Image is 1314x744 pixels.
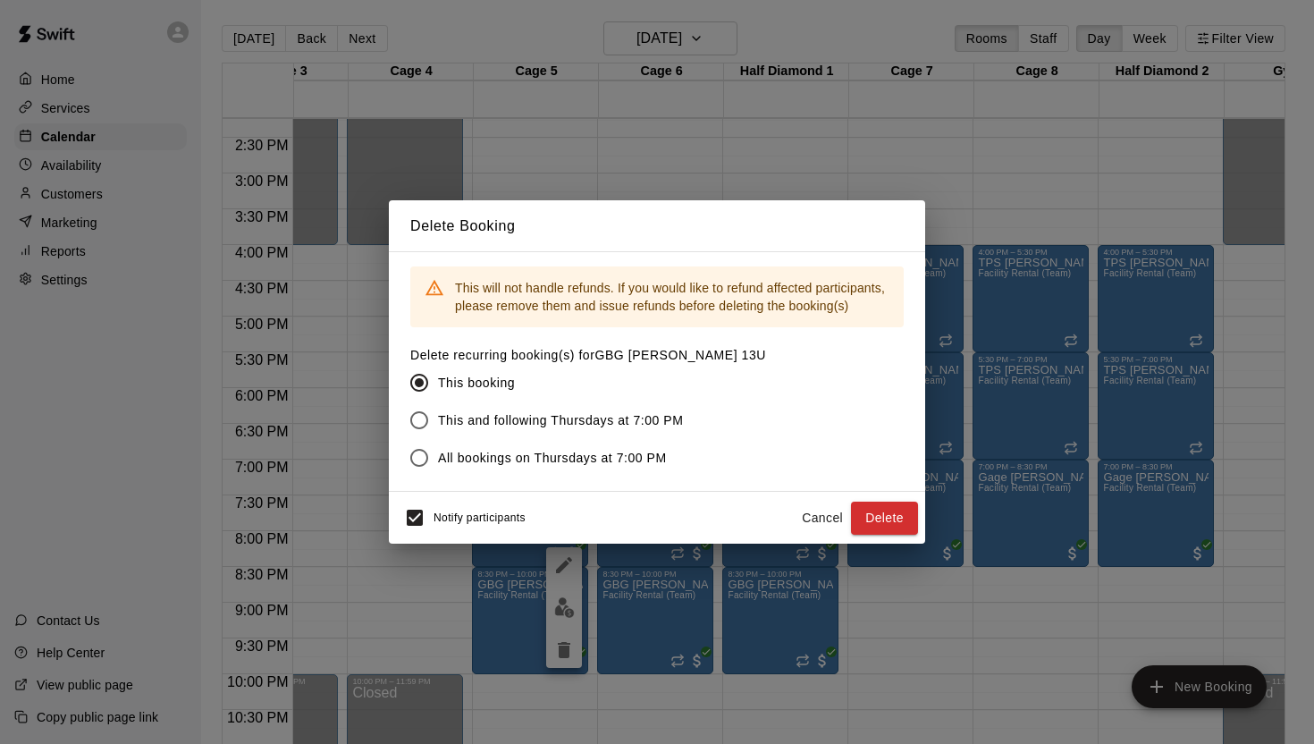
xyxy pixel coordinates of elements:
[794,502,851,535] button: Cancel
[389,200,925,252] h2: Delete Booking
[438,374,515,393] span: This booking
[455,272,889,322] div: This will not handle refunds. If you would like to refund affected participants, please remove th...
[434,512,526,525] span: Notify participants
[438,449,667,468] span: All bookings on Thursdays at 7:00 PM
[438,411,684,430] span: This and following Thursdays at 7:00 PM
[851,502,918,535] button: Delete
[410,346,766,364] label: Delete recurring booking(s) for GBG [PERSON_NAME] 13U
